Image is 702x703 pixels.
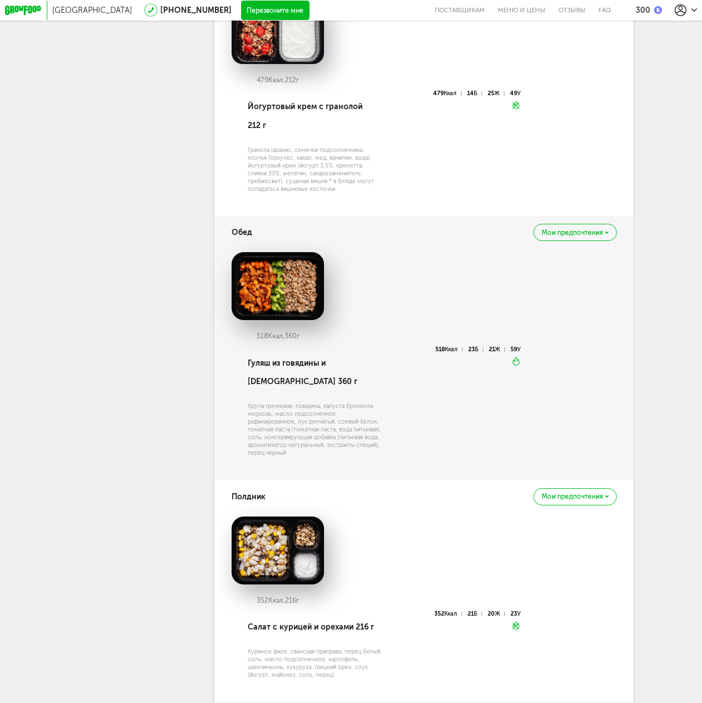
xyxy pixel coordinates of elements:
div: 479 212 [232,76,324,84]
span: Мои предпочтения [542,493,603,500]
div: 23 [510,612,521,616]
div: Крупа гречневая, говядина, капуста брокколи, морковь, масло подсолнечное рафинированное, лук репч... [248,402,383,457]
span: Б [474,610,477,617]
span: [GEOGRAPHIC_DATA] [52,6,132,15]
div: Гранола (арахис, семечки подсолнечника, хлопья Геркулес, какао, мед, ванилин, вода), йогуртовый к... [248,146,383,193]
span: У [517,610,521,617]
div: 23 [468,347,483,352]
img: big_vmBblXG6BY9fs3wV.png [232,517,324,584]
span: г [296,596,299,604]
span: Б [474,90,477,97]
span: Ж [494,90,499,97]
div: 59 [510,347,521,352]
span: Ккал, [268,596,285,604]
span: У [517,346,521,353]
span: Ккал [444,610,457,617]
div: 25 [488,91,504,96]
span: Ж [495,610,500,617]
div: Салат с курицей и орехами 216 г [248,611,383,644]
h4: Обед [232,223,252,242]
a: [PHONE_NUMBER] [160,6,232,15]
div: 352 [434,612,462,616]
button: Перезвоните мне [241,1,310,20]
span: У [517,90,521,97]
div: 352 216 [232,597,324,604]
span: Ккал, [268,332,284,340]
span: Мои предпочтения [542,229,603,236]
span: г [297,332,300,340]
div: Куриное филе, сванская приправа, перец белый, соль, масло подсолнечное, картофель, шампиньоны, ку... [248,648,383,679]
span: г [296,76,299,84]
span: Б [475,346,478,353]
div: 20 [488,612,505,616]
h4: Полдник [232,488,266,507]
span: Ккал, [268,76,285,84]
div: 14 [467,91,482,96]
img: bonus_b.cdccf46.png [654,6,662,14]
div: 21 [468,612,482,616]
img: big_8OI06nhAOINyRp6P.png [232,252,324,320]
div: 49 [510,91,521,96]
div: 21 [489,347,505,352]
span: Ж [495,346,500,353]
span: Ккал [445,346,458,353]
div: 300 [636,6,650,15]
div: 518 360 [232,332,324,340]
span: Ккал [444,90,456,97]
div: 518 [435,347,463,352]
div: 479 [433,91,462,96]
div: Йогуртовый крем с гранолой 212 г [248,90,383,142]
div: Гуляш из говядины и [DEMOGRAPHIC_DATA] 360 г [248,347,383,399]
